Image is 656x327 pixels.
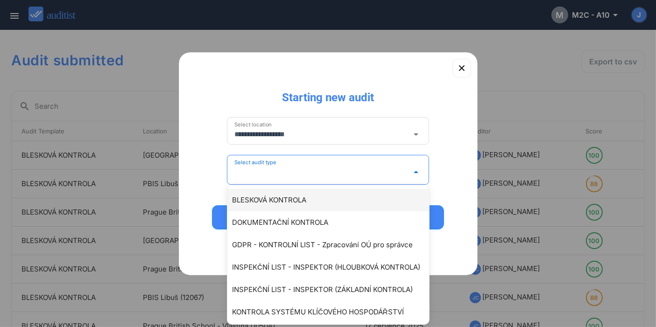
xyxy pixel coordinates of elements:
div: DOKUMENTAČNÍ KONTROLA [232,217,434,228]
div: INSPEKČNÍ LIST - INSPEKTOR (HLOUBKOVÁ KONTROLA) [232,262,434,273]
i: arrow_drop_down [410,167,422,178]
div: INSPEKČNÍ LIST - INSPEKTOR (ZÁKLADNÍ KONTROLA) [232,284,434,295]
input: Select location [234,127,409,142]
div: KONTROLA SYSTÉMU KLÍČOVÉHO HOSPODÁŘSTVÍ [232,306,434,318]
div: Starting new audit [275,83,381,105]
button: Start Audit [212,205,444,230]
i: arrow_drop_down [410,129,422,140]
div: BLESKOVÁ KONTROLA [232,195,434,206]
div: GDPR - KONTROLNÍ LIST - Zpracování OÚ pro správce [232,239,434,250]
input: Select audit type [234,165,409,180]
div: Start Audit [224,212,432,223]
